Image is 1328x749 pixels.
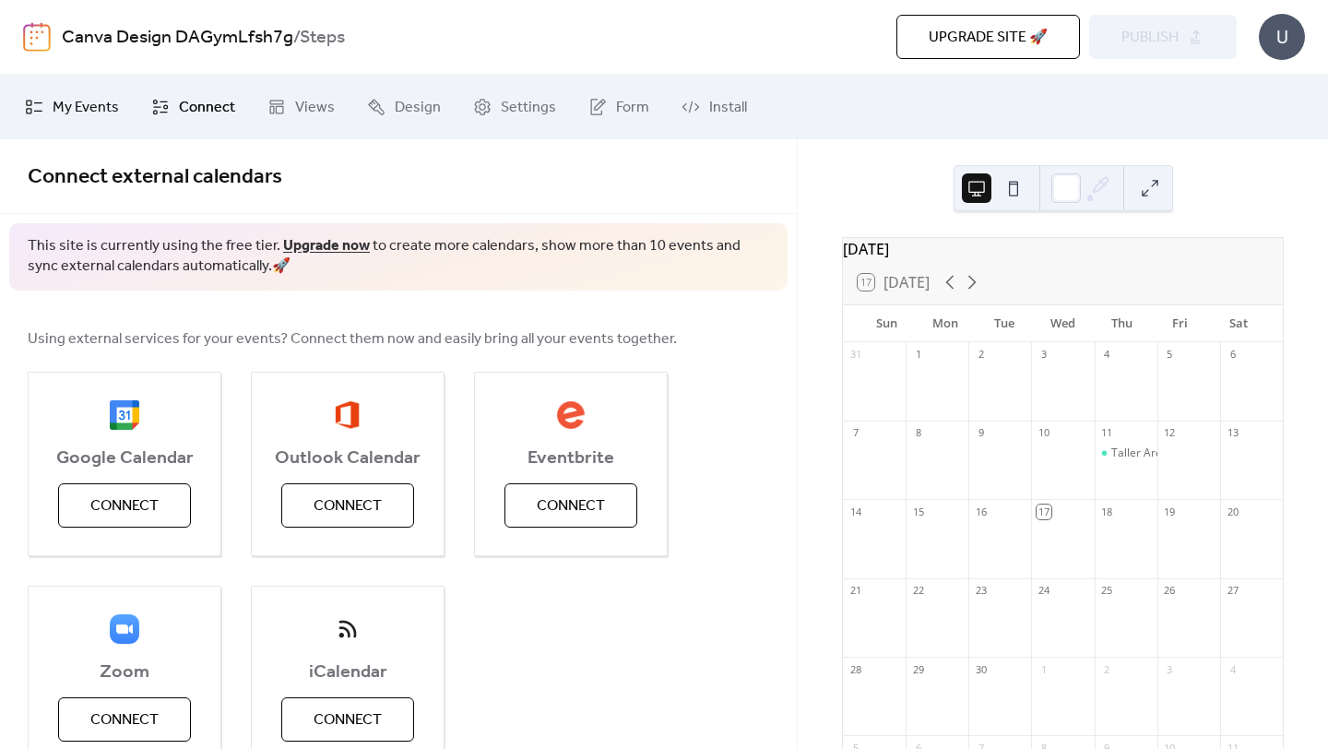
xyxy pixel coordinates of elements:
[1100,348,1114,362] div: 4
[314,709,382,731] span: Connect
[1037,426,1050,440] div: 10
[58,483,191,528] button: Connect
[252,447,444,470] span: Outlook Calendar
[283,232,370,260] a: Upgrade now
[1100,662,1114,676] div: 2
[179,97,235,119] span: Connect
[90,495,159,517] span: Connect
[1037,505,1050,518] div: 17
[28,157,282,197] span: Connect external calendars
[1226,662,1239,676] div: 4
[858,305,917,342] div: Sun
[896,15,1080,59] button: Upgrade site 🚀
[974,426,988,440] div: 9
[668,82,761,132] a: Install
[1209,305,1268,342] div: Sat
[475,447,667,470] span: Eventbrite
[395,97,441,119] span: Design
[1226,505,1239,518] div: 20
[911,662,925,676] div: 29
[335,400,360,430] img: outlook
[848,662,862,676] div: 28
[314,495,382,517] span: Connect
[1100,426,1114,440] div: 11
[848,348,862,362] div: 31
[281,483,414,528] button: Connect
[709,97,747,119] span: Install
[501,97,556,119] span: Settings
[1226,426,1239,440] div: 13
[1226,348,1239,362] div: 6
[843,238,1283,260] div: [DATE]
[917,305,976,342] div: Mon
[11,82,133,132] a: My Events
[556,400,586,430] img: eventbrite
[1163,348,1177,362] div: 5
[29,447,220,470] span: Google Calendar
[1100,505,1114,518] div: 18
[575,82,663,132] a: Form
[1037,662,1050,676] div: 1
[1095,446,1157,461] div: Taller Arepas con Vanesa y Arturo
[911,348,925,362] div: 1
[29,661,220,684] span: Zoom
[353,82,455,132] a: Design
[1034,305,1093,342] div: Wed
[911,505,925,518] div: 15
[1259,14,1305,60] div: U
[1100,584,1114,598] div: 25
[1163,505,1177,518] div: 19
[137,82,249,132] a: Connect
[1037,584,1050,598] div: 24
[911,584,925,598] div: 22
[929,27,1048,49] span: Upgrade site 🚀
[62,20,293,55] a: Canva Design DAGymLfsh7g
[295,97,335,119] span: Views
[459,82,570,132] a: Settings
[28,328,677,351] span: Using external services for your events? Connect them now and easily bring all your events together.
[28,236,769,278] span: This site is currently using the free tier. to create more calendars, show more than 10 events an...
[848,505,862,518] div: 14
[1163,426,1177,440] div: 12
[504,483,637,528] button: Connect
[1226,584,1239,598] div: 27
[254,82,349,132] a: Views
[848,426,862,440] div: 7
[974,662,988,676] div: 30
[848,584,862,598] div: 21
[974,348,988,362] div: 2
[616,97,649,119] span: Form
[974,584,988,598] div: 23
[537,495,605,517] span: Connect
[1092,305,1151,342] div: Thu
[975,305,1034,342] div: Tue
[110,614,139,644] img: zoom
[23,22,51,52] img: logo
[58,697,191,742] button: Connect
[1037,348,1050,362] div: 3
[293,20,300,55] b: /
[974,505,988,518] div: 16
[110,400,139,430] img: google
[281,697,414,742] button: Connect
[1151,305,1210,342] div: Fri
[252,661,444,684] span: iCalendar
[333,614,362,644] img: ical
[1163,662,1177,676] div: 3
[53,97,119,119] span: My Events
[1163,584,1177,598] div: 26
[90,709,159,731] span: Connect
[300,20,345,55] b: Steps
[911,426,925,440] div: 8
